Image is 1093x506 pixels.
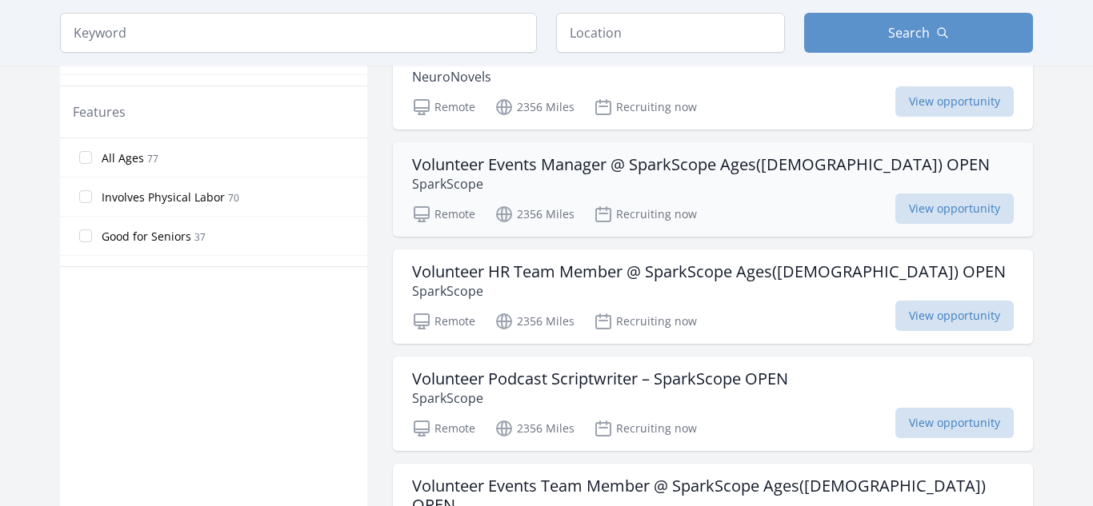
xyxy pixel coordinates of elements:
[73,102,126,122] legend: Features
[79,229,92,242] input: Good for Seniors 37
[594,98,697,117] p: Recruiting now
[412,48,767,67] h3: NeuroNovels HR Team & Volunteer Recruitment
[79,151,92,164] input: All Ages 77
[412,155,990,174] h3: Volunteer Events Manager @ SparkScope Ages([DEMOGRAPHIC_DATA]) OPEN
[888,23,930,42] span: Search
[494,312,575,331] p: 2356 Miles
[393,35,1033,129] a: NeuroNovels HR Team & Volunteer Recruitment NeuroNovels Remote 2356 Miles Recruiting now View opp...
[594,205,697,224] p: Recruiting now
[102,189,225,205] span: Involves Physical Labor
[412,67,767,86] p: NeuroNovels
[494,419,575,438] p: 2356 Miles
[79,190,92,203] input: Involves Physical Labor 70
[412,174,990,193] p: SparkScope
[895,301,1014,331] span: View opportunity
[412,388,788,408] p: SparkScope
[412,262,1006,281] h3: Volunteer HR Team Member @ SparkScope Ages([DEMOGRAPHIC_DATA]) OPEN
[228,191,239,205] span: 70
[412,98,475,117] p: Remote
[895,86,1014,117] span: View opportunity
[804,13,1033,53] button: Search
[412,312,475,331] p: Remote
[412,205,475,224] p: Remote
[594,419,697,438] p: Recruiting now
[102,150,144,166] span: All Ages
[102,229,191,245] span: Good for Seniors
[393,142,1033,237] a: Volunteer Events Manager @ SparkScope Ages([DEMOGRAPHIC_DATA]) OPEN SparkScope Remote 2356 Miles ...
[393,249,1033,344] a: Volunteer HR Team Member @ SparkScope Ages([DEMOGRAPHIC_DATA]) OPEN SparkScope Remote 2356 Miles ...
[412,281,1006,301] p: SparkScope
[494,205,575,224] p: 2356 Miles
[147,152,158,165] span: 77
[60,13,537,53] input: Keyword
[393,357,1033,451] a: Volunteer Podcast Scriptwriter – SparkScope OPEN SparkScope Remote 2356 Miles Recruiting now View...
[556,13,785,53] input: Location
[412,369,788,388] h3: Volunteer Podcast Scriptwriter – SparkScope OPEN
[594,312,697,331] p: Recruiting now
[494,98,575,117] p: 2356 Miles
[895,193,1014,224] span: View opportunity
[895,408,1014,438] span: View opportunity
[194,230,206,244] span: 37
[412,419,475,438] p: Remote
